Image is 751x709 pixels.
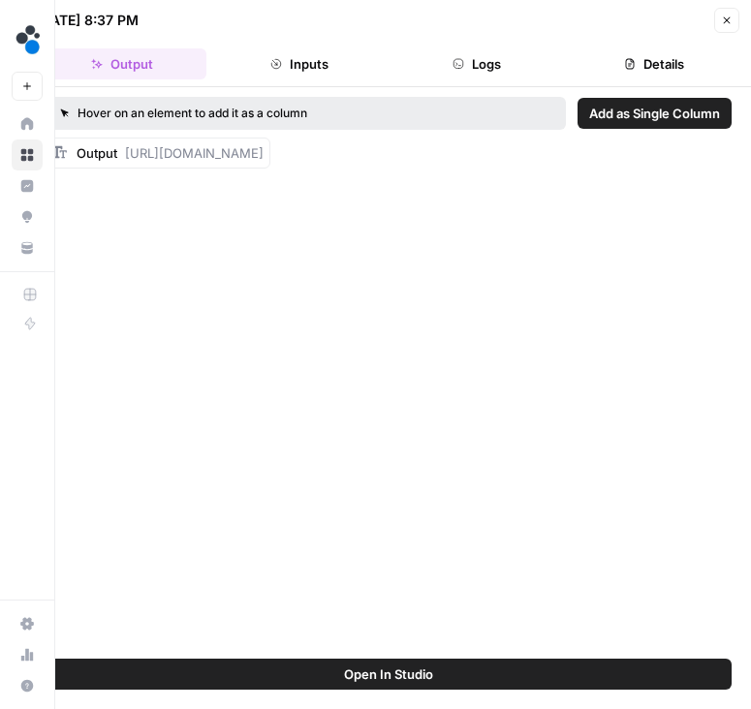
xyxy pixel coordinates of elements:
span: Output [77,145,117,161]
a: Usage [12,639,43,670]
a: Browse [12,139,43,170]
button: Open In Studio [45,659,732,690]
button: Help + Support [12,670,43,701]
button: Inputs [214,48,384,79]
span: Add as Single Column [589,104,720,123]
span: Open In Studio [344,664,433,684]
a: Settings [12,608,43,639]
a: Your Data [12,232,43,263]
a: Home [12,108,43,139]
button: Output [37,48,206,79]
div: [DATE] 8:37 PM [37,11,139,30]
button: Workspace: spot.ai [12,15,43,64]
button: Add as Single Column [578,98,732,129]
span: [URL][DOMAIN_NAME] [125,145,264,161]
a: Opportunities [12,201,43,232]
div: Hover on an element to add it as a column [60,105,429,122]
button: Logs [392,48,562,79]
img: spot.ai Logo [12,22,47,57]
button: Details [570,48,739,79]
a: Insights [12,170,43,201]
